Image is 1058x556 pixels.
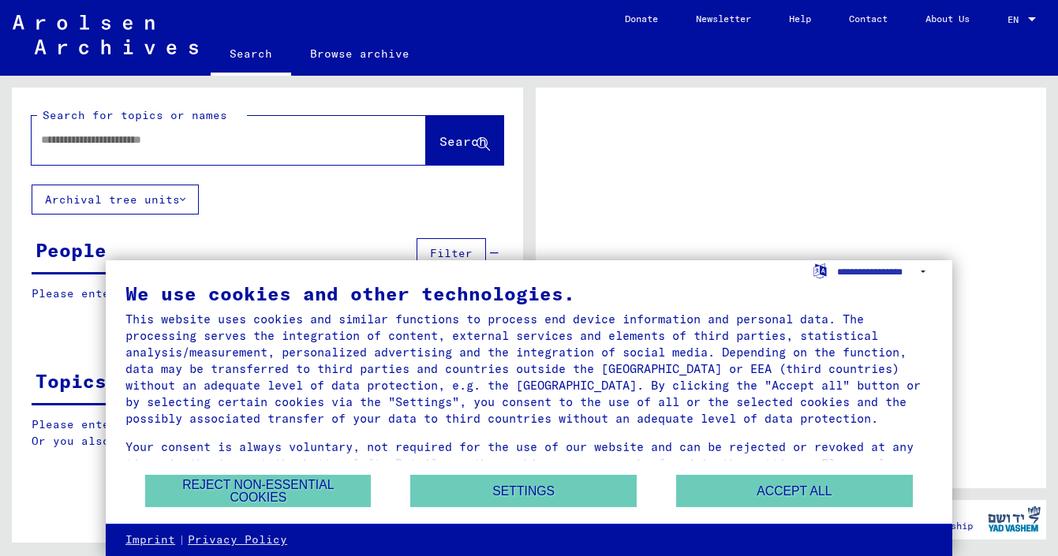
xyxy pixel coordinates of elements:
button: Archival tree units [32,185,199,215]
span: Filter [430,246,473,260]
div: People [36,236,107,264]
img: Arolsen_neg.svg [13,15,198,54]
a: Privacy Policy [188,532,287,548]
p: Please enter a search term or set filters to get results. Or you also can browse the manually. [32,416,503,450]
button: Filter [417,238,486,268]
mat-label: Search for topics or names [43,108,227,122]
a: Imprint [125,532,175,548]
div: This website uses cookies and similar functions to process end device information and personal da... [125,311,933,427]
span: Search [439,133,487,149]
a: Browse archive [291,35,428,73]
div: Topics [36,367,107,395]
img: yv_logo.png [985,499,1044,539]
p: Please enter a search term or set filters to get results. [32,285,503,302]
button: Settings [410,475,636,507]
span: EN [1008,14,1025,25]
button: Search [426,116,503,165]
button: Reject non-essential cookies [145,475,371,507]
a: Search [211,35,291,76]
div: We use cookies and other technologies. [125,284,933,303]
button: Accept all [676,475,913,507]
div: Your consent is always voluntary, not required for the use of our website and can be rejected or ... [125,438,933,488]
